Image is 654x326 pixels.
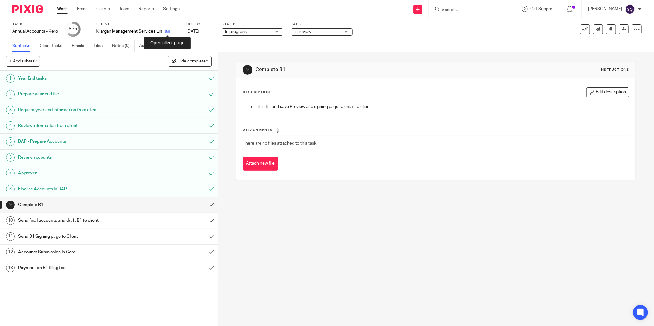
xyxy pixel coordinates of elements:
[6,121,15,130] div: 4
[256,66,449,73] h1: Complete B1
[441,7,497,13] input: Search
[243,65,252,75] div: 9
[69,26,77,33] div: 8
[72,28,77,31] small: /13
[186,29,199,34] span: [DATE]
[72,40,89,52] a: Emails
[225,30,247,34] span: In progress
[222,22,283,27] label: Status
[139,6,154,12] a: Reports
[6,248,15,256] div: 12
[186,22,214,27] label: Due by
[12,28,58,34] div: Annual Accounts - Xero
[18,263,139,272] h1: Payment on B1 filing fee
[96,22,179,27] label: Client
[18,185,139,194] h1: Finalise Accounts in BAP
[255,104,629,110] p: Fill in B1 and save Preview and signing page to email to client
[40,40,67,52] a: Client tasks
[168,56,212,66] button: Hide completed
[18,137,139,146] h1: BAP - Prepare Accounts
[6,264,15,272] div: 13
[96,28,162,34] p: Kilargan Management Services Limited
[6,137,15,146] div: 5
[57,6,68,12] a: Work
[18,121,139,130] h1: Review information from client
[243,141,317,145] span: There are no files attached to this task.
[243,90,270,95] p: Description
[6,90,15,99] div: 2
[94,40,107,52] a: Files
[18,232,139,241] h1: Send B1 Signing page to Client
[119,6,129,12] a: Team
[291,22,353,27] label: Tags
[6,216,15,225] div: 10
[18,169,139,178] h1: Approver
[12,5,43,13] img: Pixie
[18,248,139,257] h1: Accounts Submission in Core
[18,200,139,209] h1: Complete B1
[625,4,635,14] img: svg%3E
[294,30,311,34] span: In review
[12,22,58,27] label: Task
[18,89,139,99] h1: Prepare year end file
[243,128,272,132] span: Attachments
[177,59,208,64] span: Hide completed
[18,105,139,115] h1: Request year end information from client
[588,6,622,12] p: [PERSON_NAME]
[18,74,139,83] h1: Year End tasks
[6,169,15,177] div: 7
[6,201,15,209] div: 9
[6,74,15,83] div: 1
[112,40,135,52] a: Notes (0)
[6,185,15,193] div: 8
[6,232,15,241] div: 11
[18,153,139,162] h1: Review accounts
[77,6,87,12] a: Email
[530,7,554,11] span: Get Support
[600,67,629,72] div: Instructions
[12,40,35,52] a: Subtasks
[139,40,163,52] a: Audit logs
[243,157,278,171] button: Attach new file
[6,153,15,162] div: 6
[6,106,15,114] div: 3
[6,56,40,66] button: + Add subtask
[163,6,180,12] a: Settings
[18,216,139,225] h1: Send final accounts and draft B1 to client
[96,6,110,12] a: Clients
[586,87,629,97] button: Edit description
